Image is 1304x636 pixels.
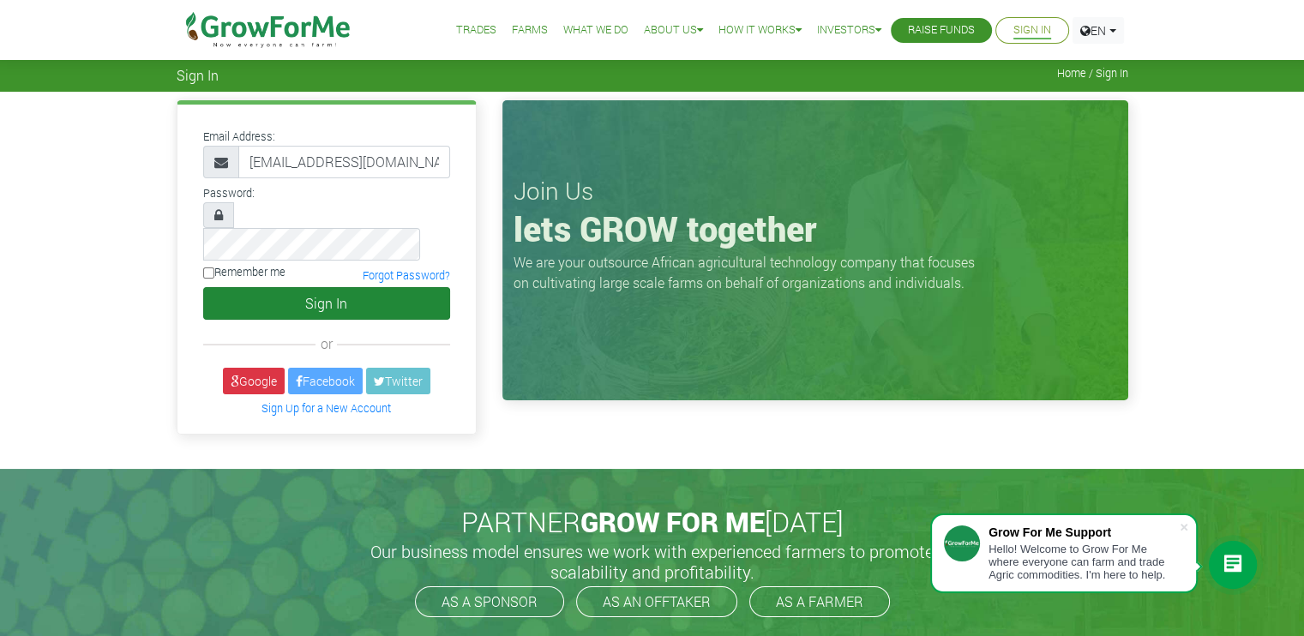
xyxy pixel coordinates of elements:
[576,586,737,617] a: AS AN OFFTAKER
[203,267,214,279] input: Remember me
[908,21,975,39] a: Raise Funds
[514,208,1117,249] h1: lets GROW together
[177,67,219,83] span: Sign In
[989,525,1179,539] div: Grow For Me Support
[1073,17,1124,44] a: EN
[363,268,450,282] a: Forgot Password?
[203,264,285,280] label: Remember me
[989,543,1179,581] div: Hello! Welcome to Grow For Me where everyone can farm and trade Agric commodities. I'm here to help.
[718,21,802,39] a: How it Works
[415,586,564,617] a: AS A SPONSOR
[1013,21,1051,39] a: Sign In
[203,287,450,320] button: Sign In
[223,368,285,394] a: Google
[456,21,496,39] a: Trades
[580,503,765,540] span: GROW FOR ME
[203,185,255,201] label: Password:
[203,129,275,145] label: Email Address:
[514,177,1117,206] h3: Join Us
[514,252,985,293] p: We are your outsource African agricultural technology company that focuses on cultivating large s...
[644,21,703,39] a: About Us
[749,586,890,617] a: AS A FARMER
[817,21,881,39] a: Investors
[183,506,1121,538] h2: PARTNER [DATE]
[261,401,391,415] a: Sign Up for a New Account
[1057,67,1128,80] span: Home / Sign In
[512,21,548,39] a: Farms
[563,21,628,39] a: What We Do
[238,146,450,178] input: Email Address
[203,333,450,354] div: or
[352,541,952,582] h5: Our business model ensures we work with experienced farmers to promote scalability and profitabil...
